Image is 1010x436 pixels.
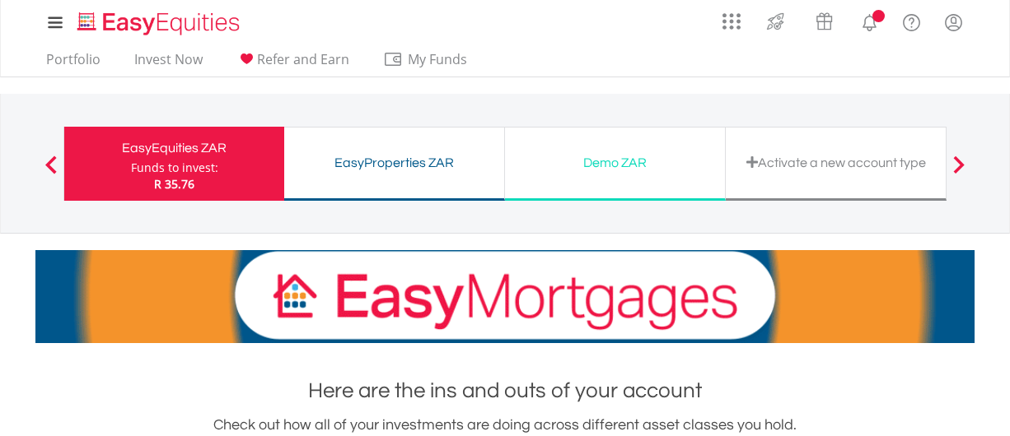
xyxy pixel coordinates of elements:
a: Vouchers [800,4,849,35]
div: EasyEquities ZAR [74,137,274,160]
span: R 35.76 [154,176,194,192]
a: Notifications [849,4,891,37]
img: vouchers-v2.svg [811,8,838,35]
h1: Here are the ins and outs of your account [35,376,975,406]
span: My Funds [383,49,491,70]
div: Activate a new account type [736,151,936,174]
div: EasyProperties ZAR [294,151,494,174]
div: Funds to invest: [131,160,218,176]
img: grid-menu-icon.svg [722,12,741,30]
a: Home page [71,4,246,37]
a: FAQ's and Support [891,4,933,37]
a: Portfolio [40,51,107,77]
img: EasyMortage Promotion Banner [35,250,975,343]
img: EasyEquities_Logo.png [74,10,246,37]
a: Refer and Earn [230,51,356,77]
span: Refer and Earn [257,50,349,68]
a: AppsGrid [712,4,751,30]
img: thrive-v2.svg [762,8,789,35]
a: My Profile [933,4,975,40]
div: Demo ZAR [515,151,715,174]
a: Invest Now [128,51,209,77]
